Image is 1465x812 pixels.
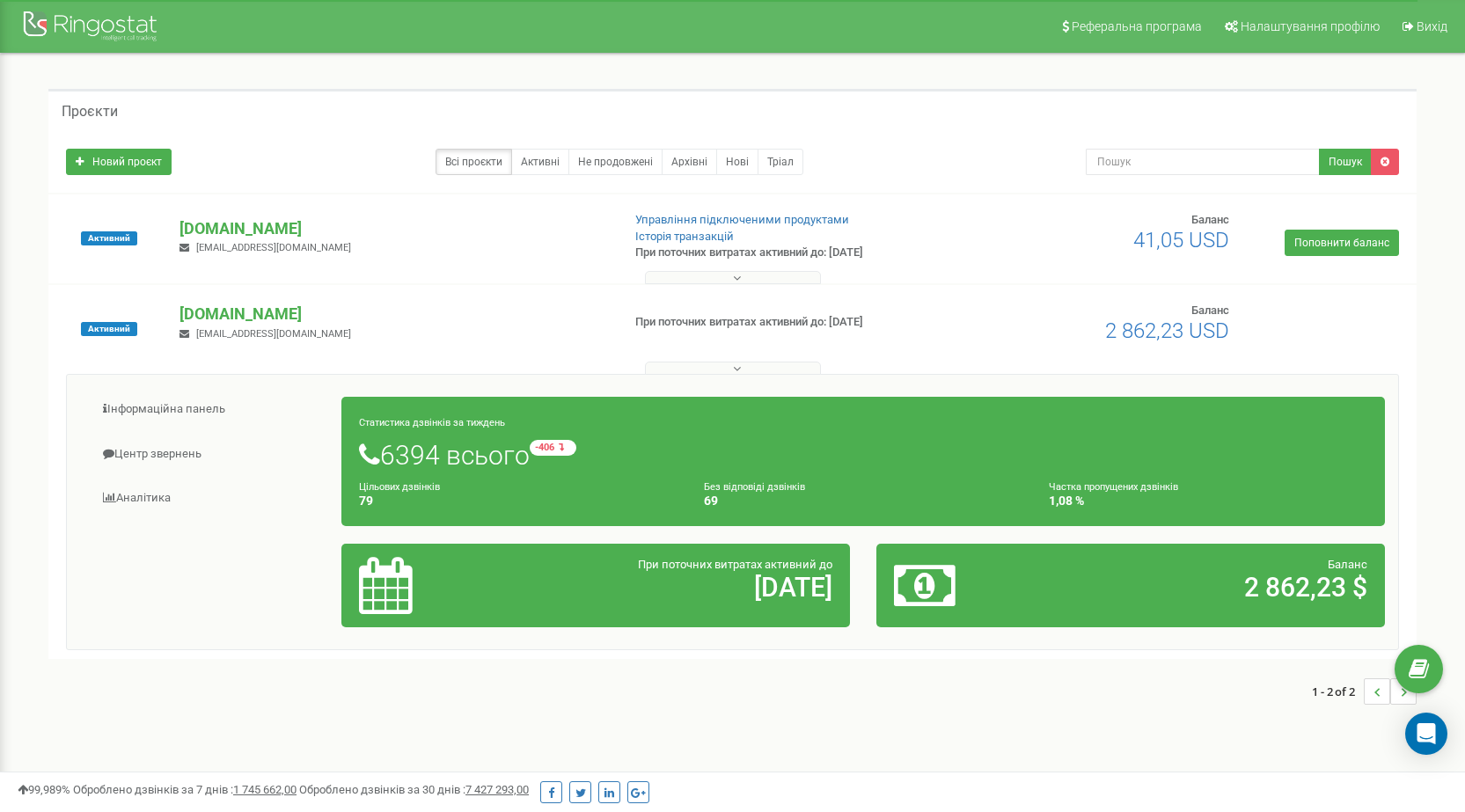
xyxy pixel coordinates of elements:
[1133,228,1229,252] span: 41,05 USD
[1060,573,1367,602] h2: 2 862,23 $
[635,245,949,261] p: При поточних витратах активний до: [DATE]
[233,783,297,796] u: 1 745 662,00
[1319,149,1372,175] button: Пошук
[704,481,805,493] small: Без відповіді дзвінків
[299,783,529,796] span: Оброблено дзвінків за 30 днів :
[66,149,172,175] a: Новий проєкт
[635,230,734,243] a: Історія транзакцій
[1049,481,1178,493] small: Частка пропущених дзвінків
[1086,149,1320,175] input: Пошук
[80,388,342,431] a: Інформаційна панель
[1072,19,1202,33] span: Реферальна програма
[1049,494,1367,508] h4: 1,08 %
[196,242,351,253] span: [EMAIL_ADDRESS][DOMAIN_NAME]
[436,149,512,175] a: Всі проєкти
[716,149,758,175] a: Нові
[81,322,137,336] span: Активний
[1312,678,1364,705] span: 1 - 2 of 2
[1312,661,1417,722] nav: ...
[1285,230,1399,256] a: Поповнити баланс
[704,494,1022,508] h4: 69
[359,494,678,508] h4: 79
[1191,213,1229,226] span: Баланс
[81,231,137,245] span: Активний
[1241,19,1380,33] span: Налаштування профілю
[18,783,70,796] span: 99,989%
[80,433,342,476] a: Центр звернень
[359,440,1367,470] h1: 6394 всього
[635,314,949,331] p: При поточних витратах активний до: [DATE]
[525,573,832,602] h2: [DATE]
[758,149,803,175] a: Тріал
[511,149,569,175] a: Активні
[568,149,663,175] a: Не продовжені
[80,477,342,520] a: Аналiтика
[662,149,717,175] a: Архівні
[1405,713,1447,755] div: Open Intercom Messenger
[638,558,832,571] span: При поточних витратах активний до
[1328,558,1367,571] span: Баланс
[465,783,529,796] u: 7 427 293,00
[1105,318,1229,343] span: 2 862,23 USD
[196,328,351,340] span: [EMAIL_ADDRESS][DOMAIN_NAME]
[635,213,849,226] a: Управління підключеними продуктами
[73,783,297,796] span: Оброблено дзвінків за 7 днів :
[359,481,440,493] small: Цільових дзвінків
[62,104,118,120] h5: Проєкти
[1417,19,1447,33] span: Вихід
[530,440,576,456] small: -406
[359,417,505,428] small: Статистика дзвінків за тиждень
[179,303,606,326] p: [DOMAIN_NAME]
[179,217,606,240] p: [DOMAIN_NAME]
[1191,304,1229,317] span: Баланс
